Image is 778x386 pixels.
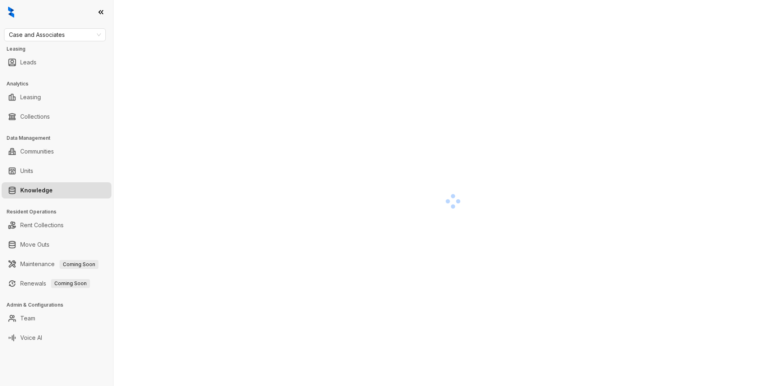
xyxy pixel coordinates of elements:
a: Collections [20,109,50,125]
a: Team [20,310,35,326]
a: Leasing [20,89,41,105]
h3: Data Management [6,134,113,142]
li: Communities [2,143,111,160]
a: Leads [20,54,36,70]
a: RenewalsComing Soon [20,275,90,292]
h3: Analytics [6,80,113,87]
h3: Admin & Configurations [6,301,113,309]
h3: Resident Operations [6,208,113,215]
li: Move Outs [2,237,111,253]
a: Voice AI [20,330,42,346]
h3: Leasing [6,45,113,53]
span: Case and Associates [9,29,101,41]
a: Move Outs [20,237,49,253]
a: Rent Collections [20,217,64,233]
img: logo [8,6,14,18]
li: Team [2,310,111,326]
li: Renewals [2,275,111,292]
a: Units [20,163,33,179]
span: Coming Soon [60,260,98,269]
li: Units [2,163,111,179]
li: Collections [2,109,111,125]
span: Coming Soon [51,279,90,288]
a: Knowledge [20,182,53,198]
li: Leads [2,54,111,70]
li: Knowledge [2,182,111,198]
li: Voice AI [2,330,111,346]
li: Rent Collections [2,217,111,233]
li: Maintenance [2,256,111,272]
a: Communities [20,143,54,160]
li: Leasing [2,89,111,105]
